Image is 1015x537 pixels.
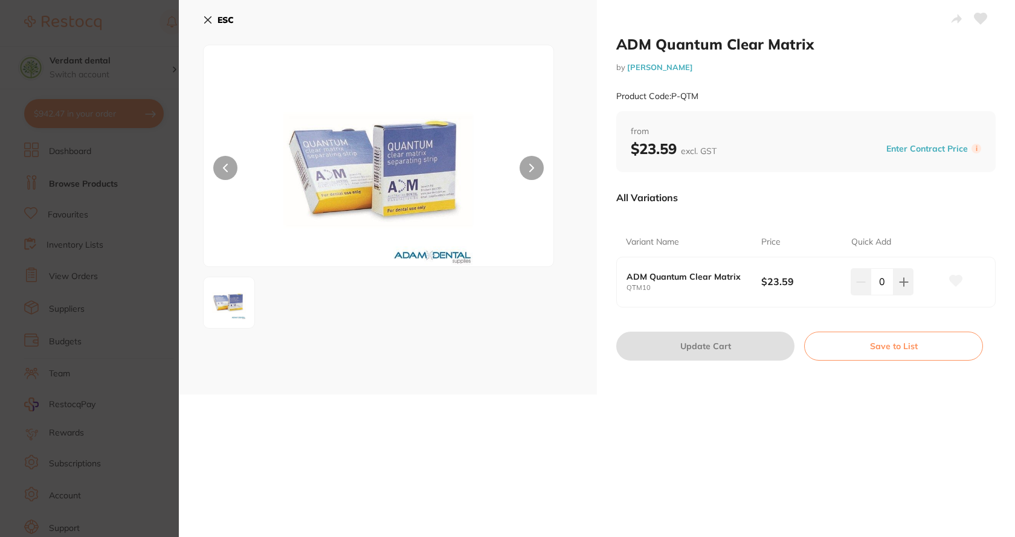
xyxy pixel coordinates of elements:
[274,76,484,266] img: LmpwZw
[681,146,717,156] span: excl. GST
[616,332,794,361] button: Update Cart
[883,143,971,155] button: Enter Contract Price
[203,10,234,30] button: ESC
[616,91,698,101] small: Product Code: P-QTM
[207,281,251,324] img: LmpwZw
[616,191,678,204] p: All Variations
[804,332,983,361] button: Save to List
[626,236,679,248] p: Variant Name
[761,275,842,288] b: $23.59
[627,62,693,72] a: [PERSON_NAME]
[971,144,981,153] label: i
[616,35,996,53] h2: ADM Quantum Clear Matrix
[616,63,996,72] small: by
[217,14,234,25] b: ESC
[851,236,891,248] p: Quick Add
[631,140,717,158] b: $23.59
[631,126,981,138] span: from
[627,284,761,292] small: QTM10
[627,272,747,281] b: ADM Quantum Clear Matrix
[761,236,781,248] p: Price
